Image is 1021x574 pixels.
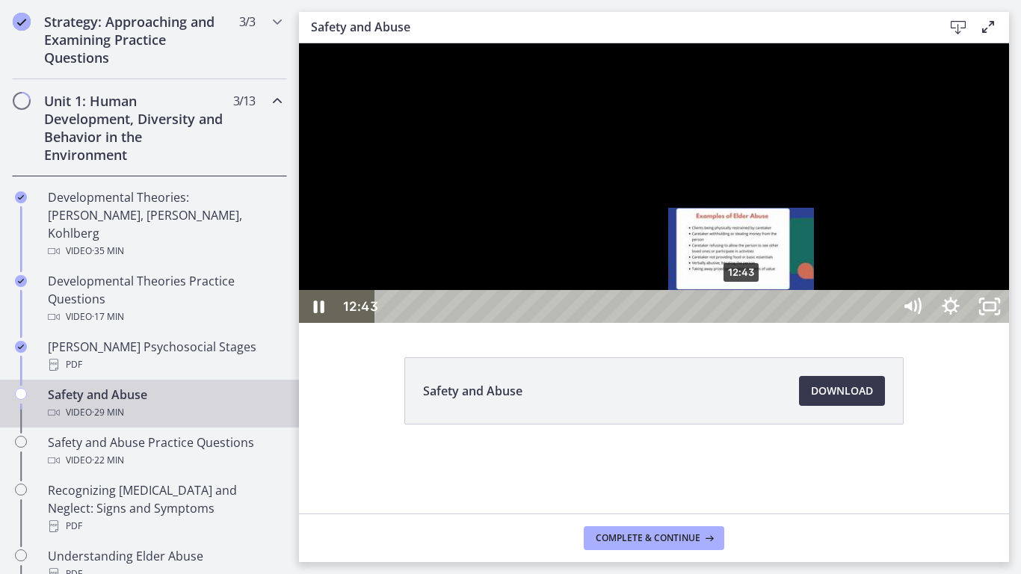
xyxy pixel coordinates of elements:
h3: Safety and Abuse [311,18,919,36]
span: · 35 min [92,242,124,260]
button: Show settings menu [632,247,671,280]
span: · 17 min [92,308,124,326]
h2: Strategy: Approaching and Examining Practice Questions [44,13,226,67]
i: Completed [15,341,27,353]
div: Video [48,451,281,469]
i: Completed [13,13,31,31]
div: Safety and Abuse Practice Questions [48,433,281,469]
span: 3 / 3 [239,13,255,31]
h2: Unit 1: Human Development, Diversity and Behavior in the Environment [44,92,226,164]
div: Video [48,404,281,422]
button: Unfullscreen [671,247,710,280]
span: · 22 min [92,451,124,469]
a: Download [799,376,885,406]
div: PDF [48,517,281,535]
iframe: Video Lesson [299,43,1009,323]
div: [PERSON_NAME] Psychosocial Stages [48,338,281,374]
div: Developmental Theories: [PERSON_NAME], [PERSON_NAME], Kohlberg [48,188,281,260]
div: Video [48,242,281,260]
span: 3 / 13 [233,92,255,110]
div: Safety and Abuse [48,386,281,422]
span: Safety and Abuse [423,382,522,400]
div: Recognizing [MEDICAL_DATA] and Neglect: Signs and Symptoms [48,481,281,535]
span: · 29 min [92,404,124,422]
button: Complete & continue [584,526,724,550]
div: PDF [48,356,281,374]
button: Mute [593,247,632,280]
span: Complete & continue [596,532,700,544]
div: Video [48,308,281,326]
span: Download [811,382,873,400]
div: Developmental Theories Practice Questions [48,272,281,326]
i: Completed [15,275,27,287]
i: Completed [15,191,27,203]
